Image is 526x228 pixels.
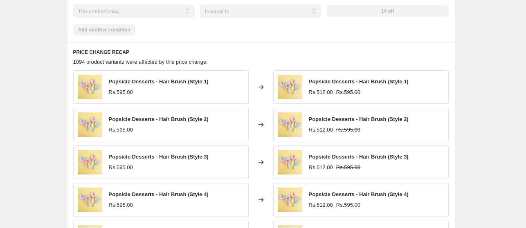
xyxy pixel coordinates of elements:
[109,88,133,96] div: Rs.595.00
[78,188,102,212] img: WhatsAppImage2023-08-08at1.11.17PM_80x.jpg
[278,112,302,137] img: WhatsAppImage2023-08-08at1.11.17PM_80x.jpg
[336,163,360,172] strike: Rs.595.00
[78,150,102,174] img: WhatsAppImage2023-08-08at1.11.17PM_80x.jpg
[309,154,409,160] span: Popsicle Desserts - Hair Brush (Style 3)
[336,88,360,96] strike: Rs.595.00
[278,150,302,174] img: WhatsAppImage2023-08-08at1.11.17PM_80x.jpg
[73,59,208,65] span: 1094 product variants were affected by this price change:
[336,126,360,134] strike: Rs.595.00
[109,201,133,209] div: Rs.595.00
[336,201,360,209] strike: Rs.595.00
[78,112,102,137] img: WhatsAppImage2023-08-08at1.11.17PM_80x.jpg
[73,49,449,56] h6: PRICE CHANGE RECAP
[278,75,302,99] img: WhatsAppImage2023-08-08at1.11.17PM_80x.jpg
[309,191,409,197] span: Popsicle Desserts - Hair Brush (Style 4)
[109,154,209,160] span: Popsicle Desserts - Hair Brush (Style 3)
[309,88,333,96] div: Rs.512.00
[109,126,133,134] div: Rs.595.00
[309,163,333,172] div: Rs.512.00
[309,78,409,85] span: Popsicle Desserts - Hair Brush (Style 1)
[109,191,209,197] span: Popsicle Desserts - Hair Brush (Style 4)
[278,188,302,212] img: WhatsAppImage2023-08-08at1.11.17PM_80x.jpg
[109,116,209,122] span: Popsicle Desserts - Hair Brush (Style 2)
[78,75,102,99] img: WhatsAppImage2023-08-08at1.11.17PM_80x.jpg
[109,78,209,85] span: Popsicle Desserts - Hair Brush (Style 1)
[109,163,133,172] div: Rs.595.00
[309,116,409,122] span: Popsicle Desserts - Hair Brush (Style 2)
[309,201,333,209] div: Rs.512.00
[309,126,333,134] div: Rs.512.00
